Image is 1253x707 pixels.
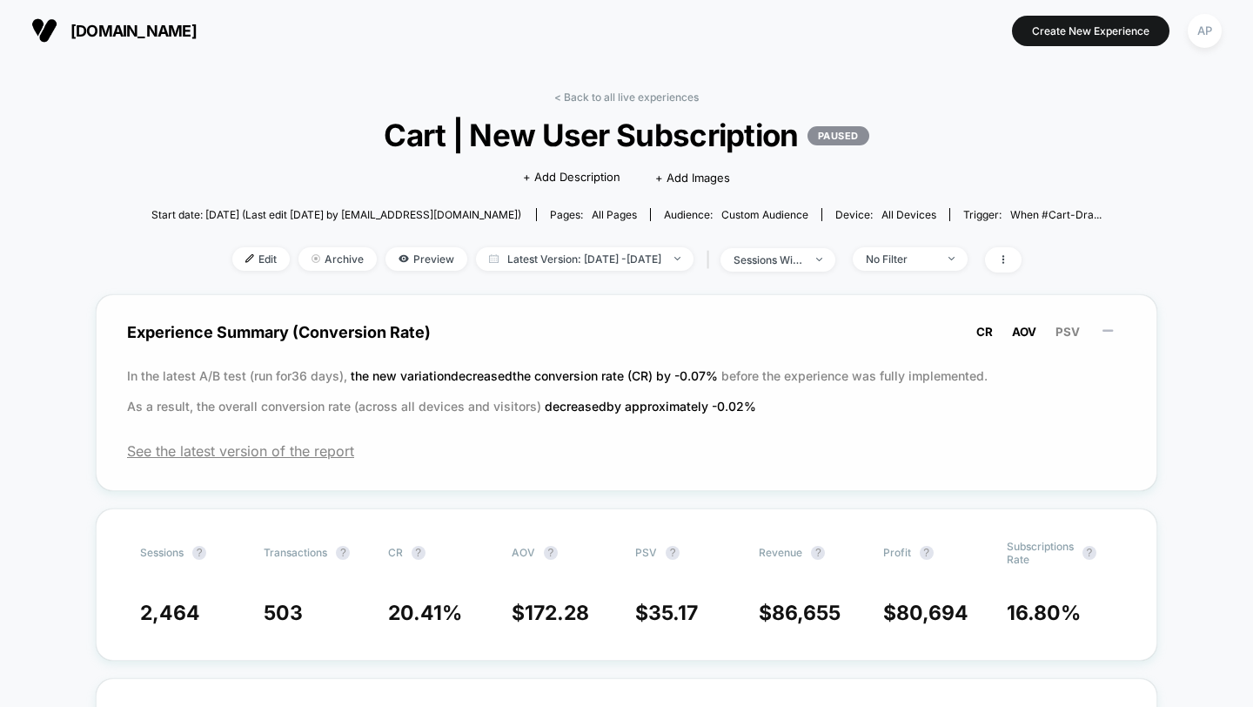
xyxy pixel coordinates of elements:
span: 80,694 [896,601,968,625]
span: + Add Images [655,171,730,185]
button: ? [666,546,680,560]
button: AP [1183,13,1227,49]
span: CR [976,325,993,339]
span: 16.80 % [1007,601,1081,625]
span: Subscriptions Rate [1007,540,1074,566]
span: AOV [1012,325,1036,339]
span: [DOMAIN_NAME] [70,22,197,40]
span: 86,655 [772,601,841,625]
span: 2,464 [140,601,200,625]
span: $ [512,601,589,625]
button: ? [920,546,934,560]
span: | [702,247,720,273]
img: end [948,257,955,260]
span: $ [635,601,698,625]
span: PSV [1055,325,1080,339]
span: PSV [635,546,657,559]
button: ? [336,546,350,560]
span: Profit [883,546,911,559]
span: Revenue [759,546,802,559]
span: CR [388,546,403,559]
span: Device: [821,208,949,221]
span: $ [883,601,968,625]
div: Audience: [664,208,808,221]
span: decreased by approximately -0.02 % [545,399,756,414]
span: $ [759,601,841,625]
span: When #cart-dra... [1010,208,1102,221]
span: all devices [881,208,936,221]
span: Edit [232,247,290,271]
span: 20.41 % [388,601,462,625]
p: In the latest A/B test (run for 36 days), before the experience was fully implemented. As a resul... [127,360,1126,421]
span: 35.17 [648,601,698,625]
button: CR [971,324,998,340]
button: ? [544,546,558,560]
img: end [312,254,320,263]
img: calendar [489,254,499,263]
div: Pages: [550,208,637,221]
span: 503 [264,601,303,625]
span: Archive [298,247,377,271]
img: edit [245,254,254,263]
div: sessions with impression [734,253,803,266]
img: end [674,257,680,260]
button: ? [811,546,825,560]
div: AP [1188,14,1222,48]
p: PAUSED [807,126,869,145]
div: No Filter [866,252,935,266]
button: PSV [1050,324,1085,340]
span: Sessions [140,546,184,559]
button: Create New Experience [1012,16,1169,46]
span: 172.28 [525,601,589,625]
span: Start date: [DATE] (Last edit [DATE] by [EMAIL_ADDRESS][DOMAIN_NAME]) [151,208,521,221]
button: ? [1082,546,1096,560]
span: all pages [592,208,637,221]
span: AOV [512,546,535,559]
a: < Back to all live experiences [554,91,699,104]
button: [DOMAIN_NAME] [26,17,202,44]
span: Latest Version: [DATE] - [DATE] [476,247,694,271]
div: Trigger: [963,208,1102,221]
span: Cart | New User Subscription [198,117,1054,153]
span: Transactions [264,546,327,559]
span: Preview [385,247,467,271]
button: AOV [1007,324,1042,340]
span: the new variation decreased the conversion rate (CR) by -0.07 % [351,368,721,383]
span: Experience Summary (Conversion Rate) [127,313,1126,352]
span: + Add Description [523,169,620,186]
button: ? [412,546,425,560]
button: ? [192,546,206,560]
img: Visually logo [31,17,57,44]
span: See the latest version of the report [127,442,1126,460]
img: end [816,258,822,261]
span: Custom Audience [721,208,808,221]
